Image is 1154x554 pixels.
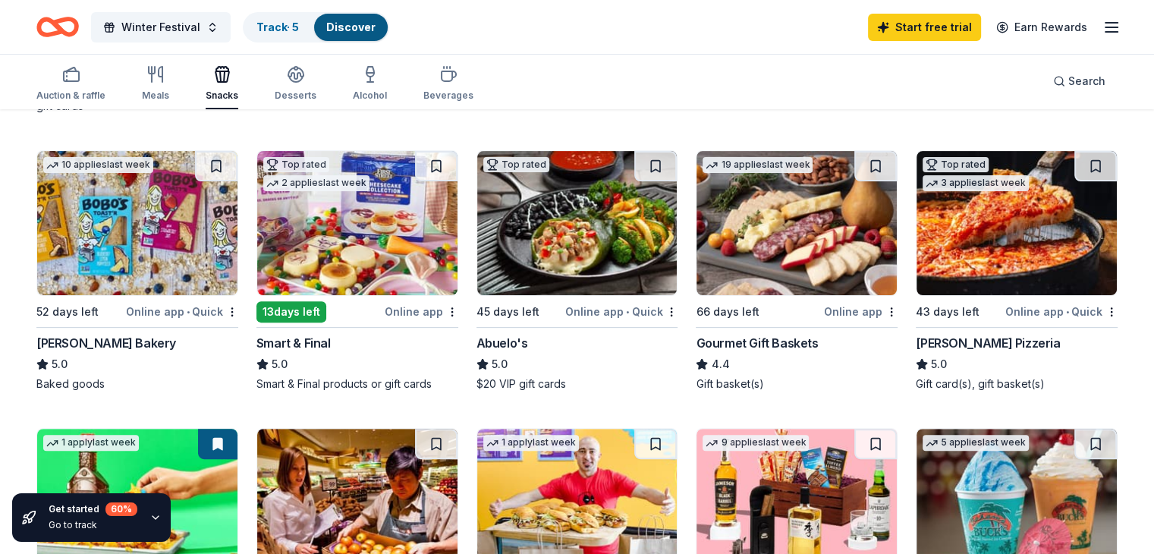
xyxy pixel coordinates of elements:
[263,175,369,191] div: 2 applies last week
[483,435,579,451] div: 1 apply last week
[187,306,190,318] span: •
[37,151,237,295] img: Image for Bobo's Bakery
[257,151,458,295] img: Image for Smart & Final
[256,301,326,323] div: 13 days left
[931,355,947,373] span: 5.0
[916,376,1118,392] div: Gift card(s), gift basket(s)
[36,303,99,321] div: 52 days left
[91,12,231,42] button: Winter Festival
[492,355,508,373] span: 5.0
[49,502,137,516] div: Get started
[326,20,376,33] a: Discover
[36,150,238,392] a: Image for Bobo's Bakery10 applieslast week52 days leftOnline app•Quick[PERSON_NAME] Bakery5.0Bake...
[696,303,759,321] div: 66 days left
[987,14,1096,41] a: Earn Rewards
[696,334,818,352] div: Gourmet Gift Baskets
[476,376,678,392] div: $20 VIP gift cards
[476,303,539,321] div: 45 days left
[916,303,979,321] div: 43 days left
[43,157,153,173] div: 10 applies last week
[126,302,238,321] div: Online app Quick
[353,90,387,102] div: Alcohol
[923,157,989,172] div: Top rated
[256,20,299,33] a: Track· 5
[256,376,458,392] div: Smart & Final products or gift cards
[275,90,316,102] div: Desserts
[696,150,898,392] a: Image for Gourmet Gift Baskets19 applieslast week66 days leftOnline appGourmet Gift Baskets4.4Gif...
[916,334,1060,352] div: [PERSON_NAME] Pizzeria
[1041,66,1118,96] button: Search
[476,334,528,352] div: Abuelo's
[206,90,238,102] div: Snacks
[142,90,169,102] div: Meals
[423,90,473,102] div: Beverages
[477,151,678,295] img: Image for Abuelo's
[52,355,68,373] span: 5.0
[43,435,139,451] div: 1 apply last week
[272,355,288,373] span: 5.0
[243,12,389,42] button: Track· 5Discover
[256,334,331,352] div: Smart & Final
[385,302,458,321] div: Online app
[824,302,898,321] div: Online app
[711,355,729,373] span: 4.4
[423,59,473,109] button: Beverages
[703,157,813,173] div: 19 applies last week
[476,150,678,392] a: Image for Abuelo's Top rated45 days leftOnline app•QuickAbuelo's5.0$20 VIP gift cards
[923,435,1029,451] div: 5 applies last week
[263,157,329,172] div: Top rated
[36,376,238,392] div: Baked goods
[36,59,105,109] button: Auction & raffle
[121,18,200,36] span: Winter Festival
[1066,306,1069,318] span: •
[696,151,897,295] img: Image for Gourmet Gift Baskets
[923,175,1029,191] div: 3 applies last week
[703,435,809,451] div: 9 applies last week
[36,9,79,45] a: Home
[626,306,629,318] span: •
[206,59,238,109] button: Snacks
[1068,72,1105,90] span: Search
[275,59,316,109] button: Desserts
[1005,302,1118,321] div: Online app Quick
[256,150,458,392] a: Image for Smart & FinalTop rated2 applieslast week13days leftOnline appSmart & Final5.0Smart & Fi...
[917,151,1117,295] img: Image for Lou Malnati's Pizzeria
[142,59,169,109] button: Meals
[483,157,549,172] div: Top rated
[916,150,1118,392] a: Image for Lou Malnati's PizzeriaTop rated3 applieslast week43 days leftOnline app•Quick[PERSON_NA...
[353,59,387,109] button: Alcohol
[49,519,137,531] div: Go to track
[36,90,105,102] div: Auction & raffle
[105,502,137,516] div: 60 %
[36,334,176,352] div: [PERSON_NAME] Bakery
[868,14,981,41] a: Start free trial
[696,376,898,392] div: Gift basket(s)
[565,302,678,321] div: Online app Quick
